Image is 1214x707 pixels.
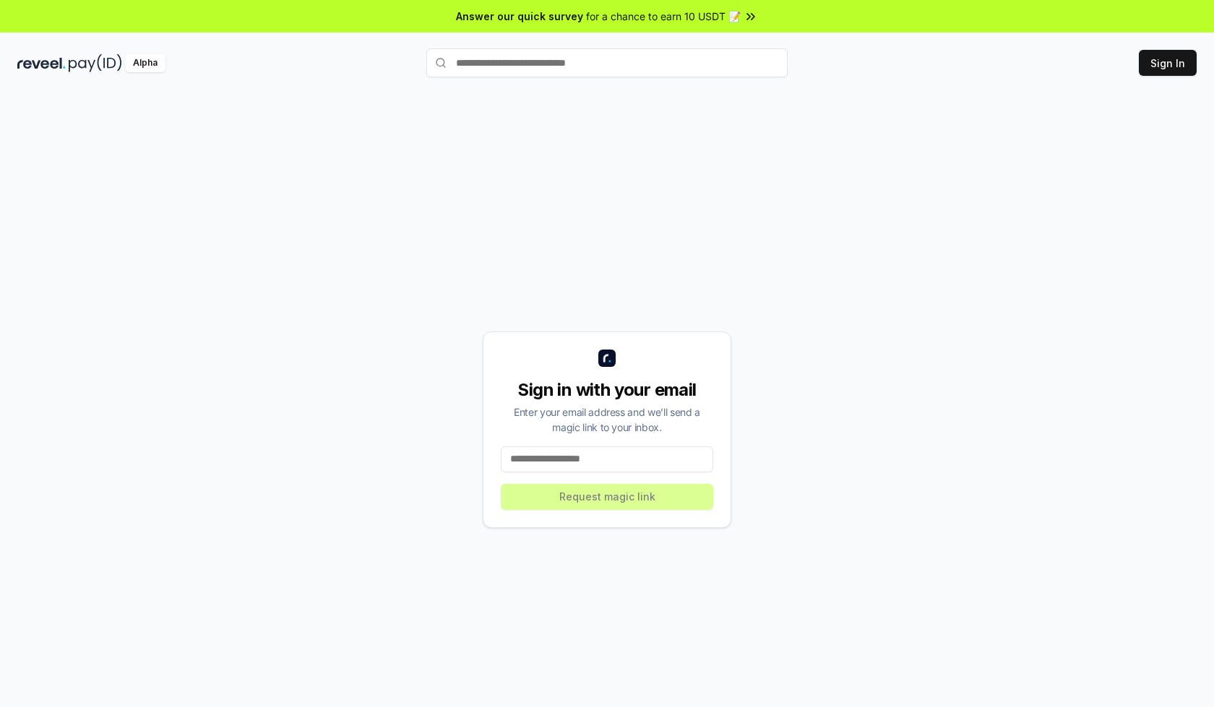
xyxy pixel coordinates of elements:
[69,54,122,72] img: pay_id
[501,378,713,402] div: Sign in with your email
[501,404,713,435] div: Enter your email address and we’ll send a magic link to your inbox.
[125,54,165,72] div: Alpha
[598,350,616,367] img: logo_small
[1139,50,1197,76] button: Sign In
[456,9,583,24] span: Answer our quick survey
[586,9,741,24] span: for a chance to earn 10 USDT 📝
[17,54,66,72] img: reveel_dark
